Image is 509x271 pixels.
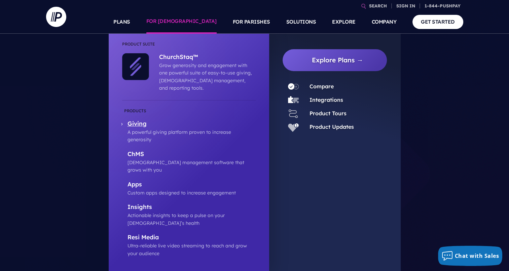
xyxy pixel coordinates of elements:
a: Product Tours - Icon [283,108,304,119]
a: FOR PARISHES [233,10,270,34]
img: Integrations - Icon [288,95,299,106]
li: Product Suite [122,40,256,53]
p: Resi Media [128,234,256,242]
p: Apps [128,181,256,189]
a: Insights Actionable insights to keep a pulse on your [DEMOGRAPHIC_DATA]’s health [122,203,256,227]
a: Product Updates [310,123,354,130]
p: Ultra-reliable live video streaming to reach and grow your audience [128,242,256,257]
a: Apps Custom apps designed to increase engagement [122,181,256,197]
a: PLANS [113,10,130,34]
a: Integrations - Icon [283,95,304,106]
a: SOLUTIONS [286,10,316,34]
img: Product Tours - Icon [288,108,299,119]
p: ChurchStaq™ [159,53,252,62]
a: Compare - Icon [283,81,304,92]
a: FOR [DEMOGRAPHIC_DATA] [146,10,217,34]
p: Grow generosity and engagement with one powerful suite of easy-to-use giving, [DEMOGRAPHIC_DATA] ... [159,62,252,92]
p: A powerful giving platform proven to increase generosity [128,128,256,144]
a: GET STARTED [412,15,463,29]
a: ChMS [DEMOGRAPHIC_DATA] management software that grows with you [122,150,256,174]
span: Chat with Sales [455,252,499,260]
a: Product Updates - Icon [283,122,304,132]
p: Insights [128,203,256,212]
a: EXPLORE [332,10,356,34]
img: ChurchStaq™ - Icon [122,53,149,80]
p: Giving [128,120,256,128]
a: Giving A powerful giving platform proven to increase generosity [122,107,256,144]
a: COMPANY [372,10,397,34]
p: [DEMOGRAPHIC_DATA] management software that grows with you [128,159,256,174]
a: Resi Media Ultra-reliable live video streaming to reach and grow your audience [122,234,256,257]
a: Explore Plans → [288,49,387,71]
p: Custom apps designed to increase engagement [128,189,256,197]
button: Chat with Sales [438,246,503,266]
img: Product Updates - Icon [288,122,299,132]
p: ChMS [128,150,256,159]
a: Compare [310,83,334,90]
p: Actionable insights to keep a pulse on your [DEMOGRAPHIC_DATA]’s health [128,212,256,227]
a: Product Tours [310,110,347,117]
img: Compare - Icon [288,81,299,92]
a: Integrations [310,96,343,103]
a: ChurchStaq™ Grow generosity and engagement with one powerful suite of easy-to-use giving, [DEMOGR... [149,53,252,92]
